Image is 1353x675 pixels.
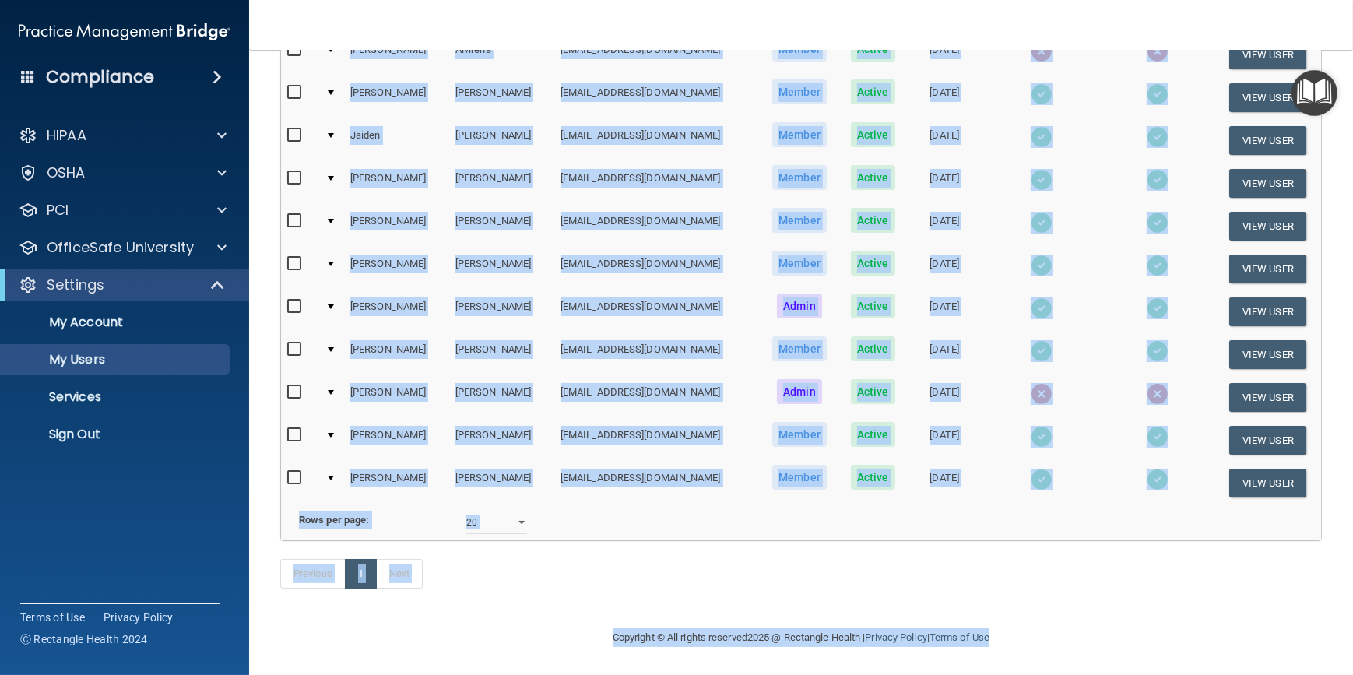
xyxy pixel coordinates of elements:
[449,376,554,419] td: [PERSON_NAME]
[344,290,449,333] td: [PERSON_NAME]
[1147,212,1168,234] img: tick.e7d51cea.svg
[344,462,449,504] td: [PERSON_NAME]
[865,631,926,643] a: Privacy Policy
[1229,340,1306,369] button: View User
[1229,83,1306,112] button: View User
[449,248,554,290] td: [PERSON_NAME]
[851,208,895,233] span: Active
[772,122,827,147] span: Member
[449,33,554,76] td: Alvirena
[344,33,449,76] td: [PERSON_NAME]
[46,66,154,88] h4: Compliance
[554,376,760,419] td: [EMAIL_ADDRESS][DOMAIN_NAME]
[344,119,449,162] td: Jaiden
[449,205,554,248] td: [PERSON_NAME]
[449,162,554,205] td: [PERSON_NAME]
[907,119,983,162] td: [DATE]
[10,427,223,442] p: Sign Out
[1229,40,1306,69] button: View User
[1031,340,1053,362] img: tick.e7d51cea.svg
[449,462,554,504] td: [PERSON_NAME]
[1229,126,1306,155] button: View User
[772,208,827,233] span: Member
[554,205,760,248] td: [EMAIL_ADDRESS][DOMAIN_NAME]
[1031,83,1053,105] img: tick.e7d51cea.svg
[1147,126,1168,148] img: tick.e7d51cea.svg
[777,294,822,318] span: Admin
[47,276,104,294] p: Settings
[517,613,1085,663] div: Copyright © All rights reserved 2025 @ Rectangle Health | |
[344,419,449,462] td: [PERSON_NAME]
[907,33,983,76] td: [DATE]
[449,333,554,376] td: [PERSON_NAME]
[907,205,983,248] td: [DATE]
[47,126,86,145] p: HIPAA
[1031,297,1053,319] img: tick.e7d51cea.svg
[1147,83,1168,105] img: tick.e7d51cea.svg
[772,336,827,361] span: Member
[19,126,227,145] a: HIPAA
[1031,212,1053,234] img: tick.e7d51cea.svg
[10,352,223,367] p: My Users
[772,79,827,104] span: Member
[449,119,554,162] td: [PERSON_NAME]
[104,610,174,625] a: Privacy Policy
[930,631,989,643] a: Terms of Use
[1147,469,1168,490] img: tick.e7d51cea.svg
[907,419,983,462] td: [DATE]
[344,376,449,419] td: [PERSON_NAME]
[554,248,760,290] td: [EMAIL_ADDRESS][DOMAIN_NAME]
[851,251,895,276] span: Active
[907,376,983,419] td: [DATE]
[851,79,895,104] span: Active
[1147,340,1168,362] img: tick.e7d51cea.svg
[772,465,827,490] span: Member
[449,290,554,333] td: [PERSON_NAME]
[851,379,895,404] span: Active
[1147,426,1168,448] img: tick.e7d51cea.svg
[20,610,85,625] a: Terms of Use
[1147,255,1168,276] img: tick.e7d51cea.svg
[554,462,760,504] td: [EMAIL_ADDRESS][DOMAIN_NAME]
[851,122,895,147] span: Active
[851,294,895,318] span: Active
[344,162,449,205] td: [PERSON_NAME]
[907,162,983,205] td: [DATE]
[344,205,449,248] td: [PERSON_NAME]
[1147,297,1168,319] img: tick.e7d51cea.svg
[1147,40,1168,62] img: cross.ca9f0e7f.svg
[299,514,369,526] b: Rows per page:
[1229,469,1306,497] button: View User
[907,248,983,290] td: [DATE]
[851,165,895,190] span: Active
[47,163,86,182] p: OSHA
[1031,255,1053,276] img: tick.e7d51cea.svg
[851,422,895,447] span: Active
[554,290,760,333] td: [EMAIL_ADDRESS][DOMAIN_NAME]
[1229,426,1306,455] button: View User
[907,462,983,504] td: [DATE]
[777,379,822,404] span: Admin
[10,315,223,330] p: My Account
[1291,70,1337,116] button: Open Resource Center
[345,559,377,589] a: 1
[772,422,827,447] span: Member
[449,419,554,462] td: [PERSON_NAME]
[449,76,554,119] td: [PERSON_NAME]
[554,333,760,376] td: [EMAIL_ADDRESS][DOMAIN_NAME]
[1031,126,1053,148] img: tick.e7d51cea.svg
[19,16,230,47] img: PMB logo
[1147,169,1168,191] img: tick.e7d51cea.svg
[1147,383,1168,405] img: cross.ca9f0e7f.svg
[19,201,227,220] a: PCI
[1229,212,1306,241] button: View User
[907,290,983,333] td: [DATE]
[47,238,194,257] p: OfficeSafe University
[851,465,895,490] span: Active
[907,333,983,376] td: [DATE]
[554,162,760,205] td: [EMAIL_ADDRESS][DOMAIN_NAME]
[772,165,827,190] span: Member
[851,336,895,361] span: Active
[19,238,227,257] a: OfficeSafe University
[1229,169,1306,198] button: View User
